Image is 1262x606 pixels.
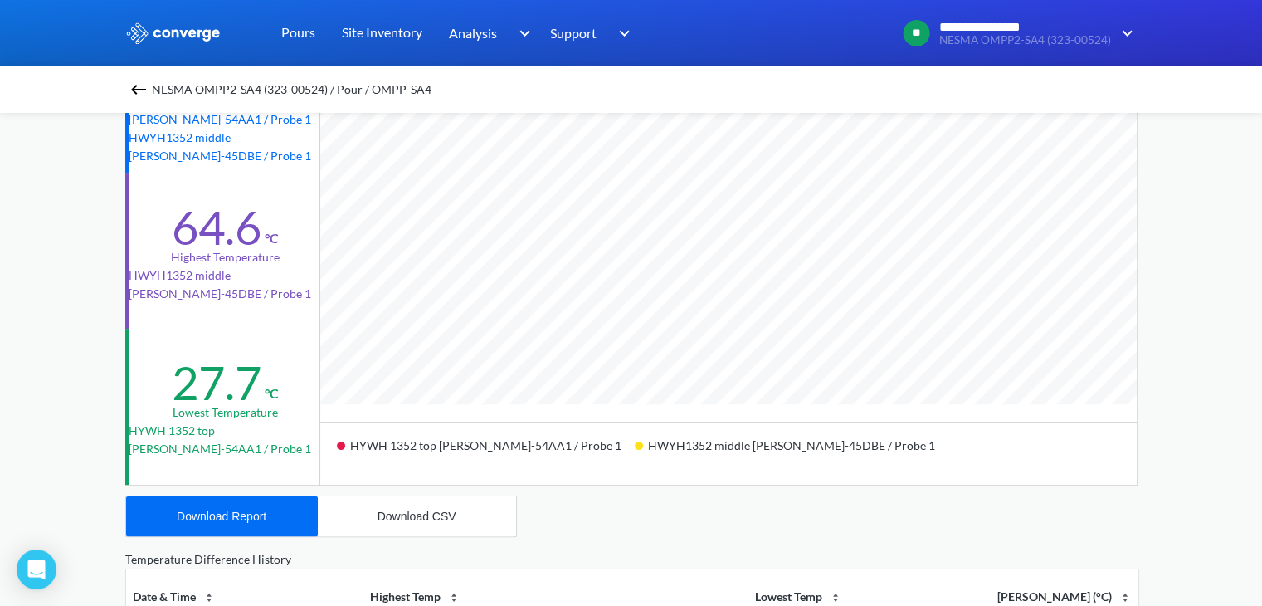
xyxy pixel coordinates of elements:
[635,433,948,472] div: HWYH1352 middle [PERSON_NAME]-45DBE / Probe 1
[152,78,431,101] span: NESMA OMPP2-SA4 (323-00524) / Pour / OMPP-SA4
[126,496,318,536] button: Download Report
[608,23,635,43] img: downArrow.svg
[129,80,149,100] img: backspace.svg
[447,591,460,604] img: sort-icon.svg
[129,422,323,458] p: HYWH 1352 top [PERSON_NAME]-54AA1 / Probe 1
[17,550,56,589] div: Open Intercom Messenger
[125,550,1138,569] div: Temperature Difference History
[829,591,842,604] img: sort-icon.svg
[125,22,222,44] img: logo_ewhite.svg
[337,433,635,472] div: HYWH 1352 top [PERSON_NAME]-54AA1 / Probe 1
[172,354,261,411] div: 27.7
[508,23,534,43] img: downArrow.svg
[172,199,261,256] div: 64.6
[202,591,216,604] img: sort-icon.svg
[129,266,323,303] p: HWYH1352 middle [PERSON_NAME]-45DBE / Probe 1
[939,34,1111,46] span: NESMA OMPP2-SA4 (323-00524)
[378,510,456,523] div: Download CSV
[129,129,323,165] p: HWYH1352 middle [PERSON_NAME]-45DBE / Probe 1
[1118,591,1132,604] img: sort-icon.svg
[171,248,280,266] div: Highest temperature
[318,496,516,536] button: Download CSV
[173,403,278,422] div: Lowest temperature
[550,22,597,43] span: Support
[449,22,497,43] span: Analysis
[1111,23,1138,43] img: downArrow.svg
[177,510,266,523] div: Download Report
